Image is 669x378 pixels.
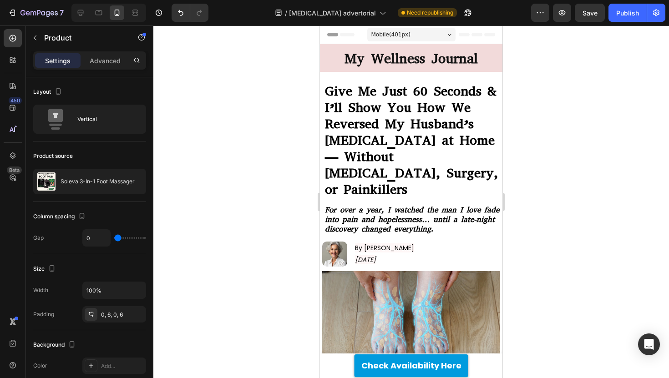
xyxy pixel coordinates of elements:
div: Beta [7,166,22,174]
button: Publish [608,4,647,22]
input: Auto [83,230,110,246]
div: 450 [9,97,22,104]
div: Gap [33,234,44,242]
div: 0, 6, 0, 6 [101,311,144,319]
div: Background [33,339,77,351]
div: Size [33,263,57,275]
span: [MEDICAL_DATA] advertorial [289,8,376,18]
img: product feature img [37,172,56,191]
p: Product [44,32,122,43]
button: Save [575,4,605,22]
div: Column spacing [33,211,87,223]
span: Need republishing [407,9,453,17]
div: Product source [33,152,73,160]
div: Width [33,286,48,294]
div: Add... [101,362,144,370]
span: / [285,8,287,18]
iframe: Design area [320,25,502,378]
div: Publish [616,8,639,18]
div: Open Intercom Messenger [638,333,660,355]
div: Vertical [77,109,133,130]
div: Layout [33,86,64,98]
p: Settings [45,56,71,66]
button: 7 [4,4,68,22]
p: Soleva 3-In-1 Foot Massager [61,178,135,185]
div: Color [33,362,47,370]
input: Auto [83,282,146,298]
p: Advanced [90,56,121,66]
span: Save [583,9,598,17]
div: Undo/Redo [172,4,208,22]
p: 7 [60,7,64,18]
div: Padding [33,310,54,318]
